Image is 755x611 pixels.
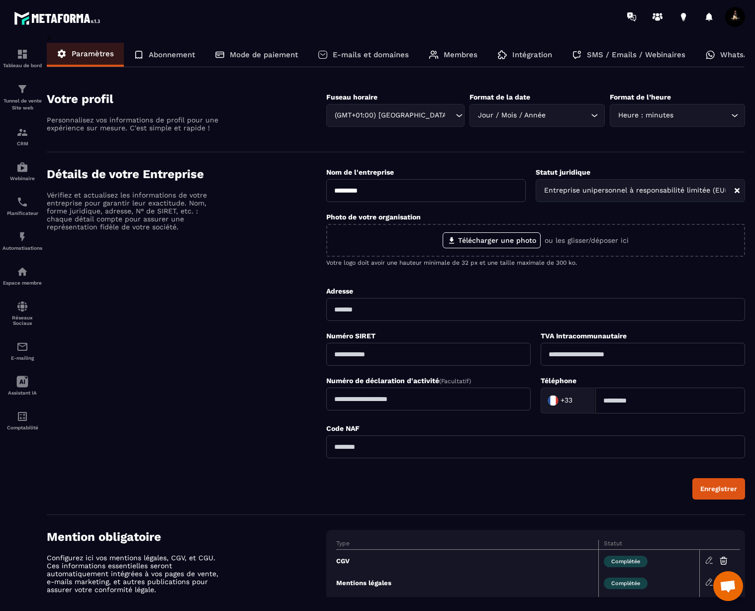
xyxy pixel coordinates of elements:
a: schedulerschedulerPlanificateur [2,189,42,223]
label: TVA Intracommunautaire [541,332,627,340]
p: Réseaux Sociaux [2,315,42,326]
p: Tableau de bord [2,63,42,68]
a: formationformationCRM [2,119,42,154]
span: Complétée [604,556,648,567]
img: formation [16,126,28,138]
label: Numéro de déclaration d'activité [326,377,471,385]
span: Heure : minutes [616,110,676,121]
label: Photo de votre organisation [326,213,421,221]
button: Clear Selected [735,187,740,195]
input: Search for option [446,110,453,121]
img: logo [14,9,103,27]
p: Planificateur [2,210,42,216]
label: Statut juridique [536,168,590,176]
label: Fuseau horaire [326,93,377,101]
a: automationsautomationsAutomatisations [2,223,42,258]
p: ou les glisser/déposer ici [545,236,629,244]
span: Entreprise unipersonnel à responsabilité limitée (EURL) [542,185,726,196]
p: Abonnement [149,50,195,59]
a: formationformationTableau de bord [2,41,42,76]
p: Comptabilité [2,425,42,430]
a: Assistant IA [2,368,42,403]
p: Automatisations [2,245,42,251]
label: Téléphone [541,377,576,385]
p: Tunnel de vente Site web [2,98,42,111]
a: emailemailE-mailing [2,333,42,368]
p: E-mails et domaines [333,50,409,59]
label: Nom de l'entreprise [326,168,394,176]
span: +33 [561,396,572,406]
span: Jour / Mois / Année [476,110,548,121]
div: Search for option [541,388,595,413]
input: Search for option [548,110,588,121]
a: formationformationTunnel de vente Site web [2,76,42,119]
label: Format de l’heure [610,93,671,101]
td: Mentions légales [336,572,599,594]
img: automations [16,266,28,278]
p: Vérifiez et actualisez les informations de votre entreprise pour garantir leur exactitude. Nom, f... [47,191,221,231]
p: Personnalisez vos informations de profil pour une expérience sur mesure. C'est simple et rapide ! [47,116,221,132]
h4: Détails de votre Entreprise [47,167,326,181]
img: formation [16,48,28,60]
p: Paramètres [72,49,114,58]
p: Configurez ici vos mentions légales, CGV, et CGU. Ces informations essentielles seront automatiqu... [47,554,221,594]
img: scheduler [16,196,28,208]
td: CGV [336,550,599,572]
div: Search for option [610,104,745,127]
a: automationsautomationsEspace membre [2,258,42,293]
a: automationsautomationsWebinaire [2,154,42,189]
p: Espace membre [2,280,42,286]
label: Code NAF [326,424,360,432]
img: Country Flag [543,391,563,410]
img: automations [16,161,28,173]
label: Adresse [326,287,353,295]
label: Format de la date [470,93,530,101]
div: Search for option [470,104,605,127]
p: Assistant IA [2,390,42,396]
th: Statut [599,540,700,550]
label: Numéro SIRET [326,332,376,340]
div: Enregistrer [700,485,737,493]
a: social-networksocial-networkRéseaux Sociaux [2,293,42,333]
img: automations [16,231,28,243]
p: Intégration [512,50,552,59]
th: Type [336,540,599,550]
p: Votre logo doit avoir une hauteur minimale de 32 px et une taille maximale de 300 ko. [326,259,745,266]
div: Search for option [536,179,745,202]
h4: Votre profil [47,92,326,106]
a: accountantaccountantComptabilité [2,403,42,438]
label: Télécharger une photo [443,232,541,248]
p: Mode de paiement [230,50,298,59]
div: Search for option [326,104,465,127]
p: CRM [2,141,42,146]
img: email [16,341,28,353]
input: Search for option [575,393,585,408]
p: Webinaire [2,176,42,181]
span: (GMT+01:00) [GEOGRAPHIC_DATA] [333,110,446,121]
p: SMS / Emails / Webinaires [587,50,685,59]
button: Enregistrer [692,478,745,500]
input: Search for option [726,185,734,196]
span: Complétée [604,578,648,589]
div: Ouvrir le chat [713,571,743,601]
img: social-network [16,301,28,312]
img: formation [16,83,28,95]
span: (Facultatif) [439,378,471,385]
p: Membres [444,50,477,59]
input: Search for option [676,110,729,121]
img: accountant [16,410,28,422]
p: E-mailing [2,355,42,361]
h4: Mention obligatoire [47,530,326,544]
